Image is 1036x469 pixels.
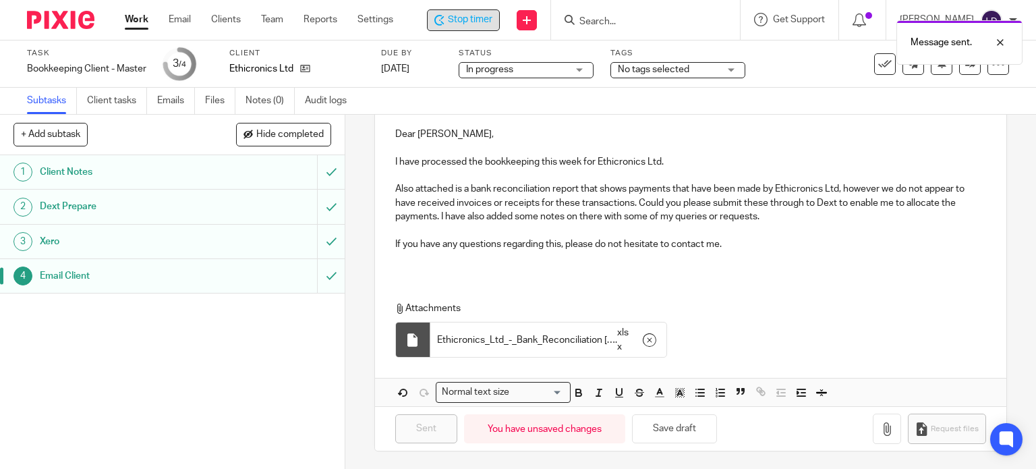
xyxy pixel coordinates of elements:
[304,13,337,26] a: Reports
[931,424,979,435] span: Request files
[13,232,32,251] div: 3
[13,267,32,285] div: 4
[27,48,146,59] label: Task
[87,88,147,114] a: Client tasks
[27,88,77,114] a: Subtasks
[246,88,295,114] a: Notes (0)
[908,414,986,444] button: Request files
[205,88,235,114] a: Files
[229,62,293,76] p: Ethicronics Ltd
[179,61,186,68] small: /4
[157,88,195,114] a: Emails
[395,238,987,251] p: If you have any questions regarding this, please do not hesitate to contact me.
[381,64,409,74] span: [DATE]
[430,323,666,357] div: .
[466,65,513,74] span: In progress
[981,9,1002,31] img: svg%3E
[437,333,615,347] span: Ethicronics_Ltd_-_Bank_Reconciliation [DATE]
[395,128,987,141] p: Dear [PERSON_NAME],
[27,62,146,76] div: Bookkeeping Client - Master
[173,56,186,72] div: 3
[169,13,191,26] a: Email
[395,414,457,443] input: Sent
[395,182,987,223] p: Also attached is a bank reconciliation report that shows payments that have been made by Ethicron...
[381,48,442,59] label: Due by
[439,385,513,399] span: Normal text size
[125,13,148,26] a: Work
[40,196,216,217] h1: Dext Prepare
[436,382,571,403] div: Search for option
[395,302,975,315] p: Attachments
[305,88,357,114] a: Audit logs
[13,123,88,146] button: + Add subtask
[514,385,563,399] input: Search for option
[256,130,324,140] span: Hide completed
[261,13,283,26] a: Team
[236,123,331,146] button: Hide completed
[40,266,216,286] h1: Email Client
[427,9,500,31] div: Ethicronics Ltd - Bookkeeping Client - Master
[229,48,364,59] label: Client
[395,155,987,169] p: I have processed the bookkeeping this week for Ethicronics Ltd.
[632,414,717,443] button: Save draft
[911,36,972,49] p: Message sent.
[464,414,625,443] div: You have unsaved changes
[459,48,594,59] label: Status
[211,13,241,26] a: Clients
[13,198,32,217] div: 2
[27,11,94,29] img: Pixie
[40,162,216,182] h1: Client Notes
[617,326,633,354] span: xlsx
[13,163,32,182] div: 1
[448,13,492,27] span: Stop timer
[40,231,216,252] h1: Xero
[357,13,393,26] a: Settings
[618,65,689,74] span: No tags selected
